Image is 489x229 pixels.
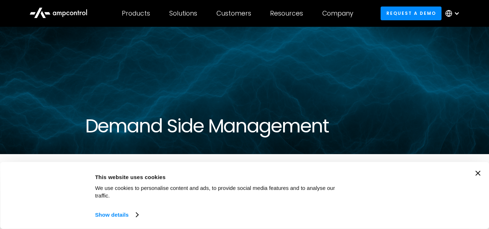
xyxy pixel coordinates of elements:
div: Resources [270,9,303,17]
div: Products [122,9,150,17]
div: Solutions [169,9,197,17]
span: We use cookies to personalise content and ads, to provide social media features and to analyse ou... [95,185,335,199]
a: Show details [95,209,138,220]
button: Close banner [475,171,480,176]
div: Company [322,9,353,17]
div: Customers [216,9,251,17]
a: Request a demo [381,7,442,20]
h1: Demand Side Management [85,115,404,137]
div: This website uses cookies [95,173,350,181]
button: Okay [358,171,462,192]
